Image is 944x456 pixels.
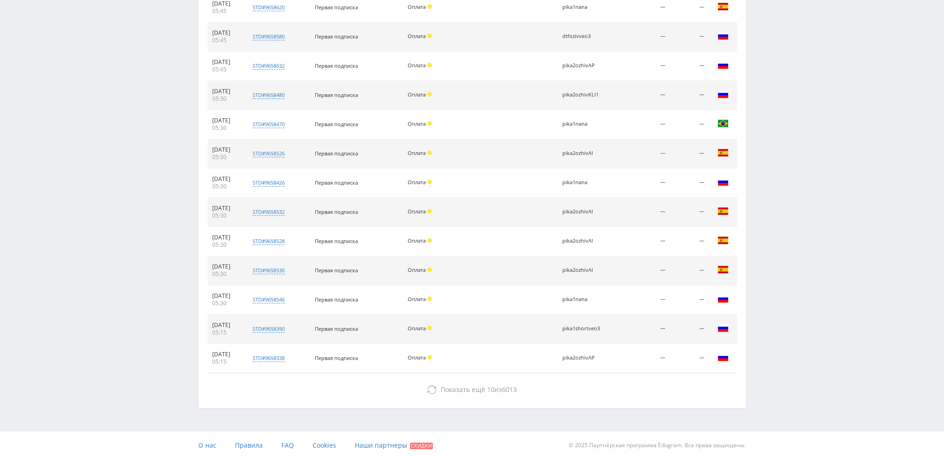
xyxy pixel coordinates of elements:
span: Скидки [410,443,433,449]
span: Оплата [408,3,426,10]
img: esp.png [717,206,729,217]
td: — [622,139,670,168]
div: pika2ozhivAI [562,209,604,215]
div: 05:30 [212,241,240,249]
div: pika1nana [562,4,604,10]
img: esp.png [717,264,729,275]
td: — [622,168,670,198]
div: 05:45 [212,66,240,73]
div: std#9658532 [253,208,285,216]
div: std#9658426 [253,179,285,186]
img: rus.png [717,352,729,363]
div: 05:15 [212,358,240,366]
div: std#9658620 [253,4,285,11]
td: — [670,227,709,256]
span: Оплата [408,32,426,39]
span: Холд [427,326,432,330]
div: [DATE] [212,292,240,300]
div: [DATE] [212,205,240,212]
span: Первая подписка [315,325,358,332]
td: — [622,256,670,285]
td: — [670,81,709,110]
div: pika2ozhivAP [562,355,604,361]
span: Оплата [408,325,426,332]
span: Оплата [408,354,426,361]
span: Оплата [408,266,426,273]
span: Холд [427,267,432,272]
img: rus.png [717,89,729,100]
td: — [622,198,670,227]
span: Оплата [408,237,426,244]
span: Правила [235,441,263,450]
td: — [622,315,670,344]
span: из [441,385,517,394]
span: Cookies [312,441,336,450]
span: FAQ [281,441,294,450]
div: [DATE] [212,175,240,183]
td: — [622,227,670,256]
div: 05:30 [212,300,240,307]
td: — [670,168,709,198]
div: [DATE] [212,88,240,95]
div: std#9658338 [253,354,285,362]
div: dtfozivveo3 [562,33,604,39]
span: О нас [198,441,216,450]
span: Первая подписка [315,267,358,274]
td: — [622,344,670,373]
span: 6013 [502,385,517,394]
div: 05:30 [212,212,240,219]
img: esp.png [717,147,729,158]
span: Первая подписка [315,91,358,98]
div: 05:30 [212,95,240,103]
span: Оплата [408,149,426,156]
div: std#9658546 [253,296,285,303]
span: Холд [427,296,432,301]
div: std#9658480 [253,91,285,99]
div: 05:30 [212,154,240,161]
div: std#9658470 [253,121,285,128]
img: rus.png [717,176,729,187]
span: Холд [427,92,432,96]
div: pika2ozhivAP [562,63,604,69]
div: pika1nana [562,180,604,186]
td: — [622,110,670,139]
span: Первая подписка [315,179,358,186]
span: Оплата [408,120,426,127]
div: std#9658580 [253,33,285,40]
button: Показать ещё 10из6013 [208,380,737,399]
img: rus.png [717,59,729,71]
td: — [670,198,709,227]
td: — [670,315,709,344]
span: Показать ещё [441,385,485,394]
div: [DATE] [212,321,240,329]
td: — [670,256,709,285]
span: Оплата [408,179,426,186]
span: Первая подписка [315,33,358,40]
td: — [670,22,709,51]
div: pika1nana [562,121,604,127]
div: [DATE] [212,117,240,124]
span: Первая подписка [315,62,358,69]
div: std#9658632 [253,62,285,70]
img: rus.png [717,30,729,41]
div: 05:30 [212,124,240,132]
span: Первая подписка [315,121,358,128]
div: [DATE] [212,146,240,154]
span: Холд [427,238,432,243]
td: — [622,285,670,315]
span: Оплата [408,62,426,69]
span: Оплата [408,208,426,215]
td: — [622,51,670,81]
div: 05:30 [212,270,240,278]
div: [DATE] [212,234,240,241]
td: — [622,22,670,51]
td: — [670,285,709,315]
span: Холд [427,4,432,9]
span: Первая подписка [315,296,358,303]
div: pika2ozhivAI [562,238,604,244]
div: [DATE] [212,351,240,358]
div: pika2ozhivKLI1 [562,92,604,98]
img: bra.png [717,118,729,129]
div: pika2ozhivAI [562,267,604,273]
img: esp.png [717,235,729,246]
